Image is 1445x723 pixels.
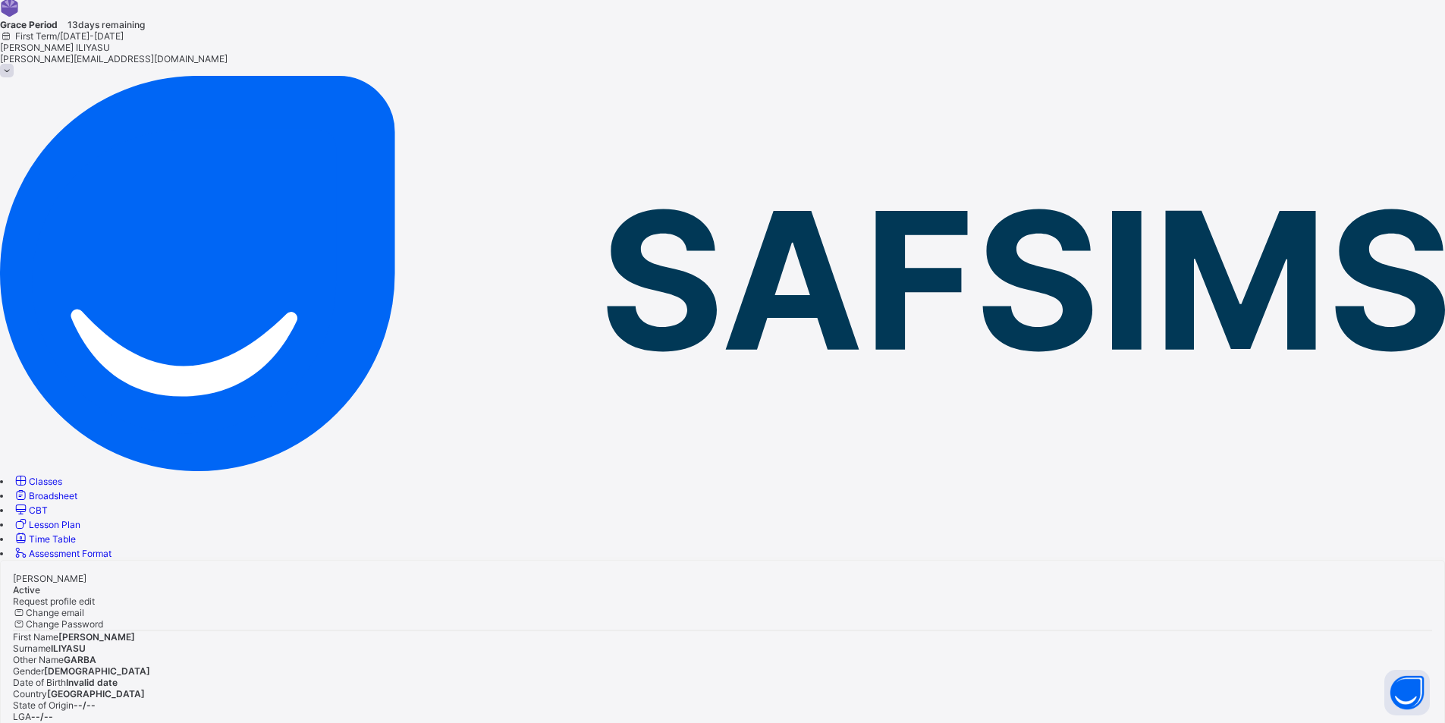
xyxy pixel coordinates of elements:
[13,711,31,722] span: LGA
[13,688,47,699] span: Country
[13,584,40,596] span: Active
[13,548,112,559] a: Assessment Format
[13,596,95,607] span: Request profile edit
[13,490,77,501] a: Broadsheet
[29,533,76,545] span: Time Table
[31,711,53,722] span: --/--
[13,654,64,665] span: Other Name
[66,677,118,688] span: Invalid date
[44,665,150,677] span: [DEMOGRAPHIC_DATA]
[29,505,48,516] span: CBT
[29,476,62,487] span: Classes
[13,665,44,677] span: Gender
[13,533,76,545] a: Time Table
[13,631,58,643] span: First Name
[51,643,86,654] span: ILIYASU
[13,677,66,688] span: Date of Birth
[13,573,86,584] span: [PERSON_NAME]
[29,490,77,501] span: Broadsheet
[13,699,74,711] span: State of Origin
[29,548,112,559] span: Assessment Format
[68,19,145,30] span: 13 days remaining
[13,476,62,487] a: Classes
[26,618,103,630] span: Change Password
[13,519,80,530] a: Lesson Plan
[29,519,80,530] span: Lesson Plan
[13,505,48,516] a: CBT
[13,643,51,654] span: Surname
[64,654,96,665] span: GARBA
[47,688,145,699] span: [GEOGRAPHIC_DATA]
[1384,670,1430,715] button: Open asap
[58,631,135,643] span: [PERSON_NAME]
[26,607,84,618] span: Change email
[74,699,96,711] span: --/--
